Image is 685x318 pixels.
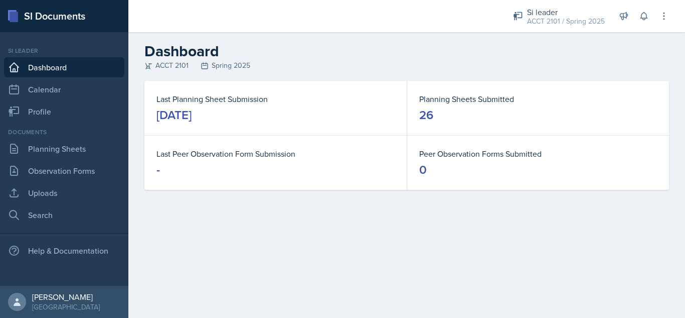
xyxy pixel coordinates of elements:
a: Planning Sheets [4,139,124,159]
a: Search [4,205,124,225]
dt: Last Peer Observation Form Submission [156,148,395,160]
h2: Dashboard [144,42,669,60]
a: Uploads [4,183,124,203]
div: [DATE] [156,107,192,123]
div: ACCT 2101 / Spring 2025 [527,16,605,27]
div: ACCT 2101 Spring 2025 [144,60,669,71]
dt: Last Planning Sheet Submission [156,93,395,105]
a: Dashboard [4,57,124,77]
a: Observation Forms [4,161,124,181]
div: - [156,162,160,178]
div: 0 [419,162,427,178]
a: Calendar [4,79,124,99]
dt: Peer Observation Forms Submitted [419,148,657,160]
div: Documents [4,128,124,137]
a: Profile [4,101,124,122]
div: Si leader [527,6,605,18]
div: [GEOGRAPHIC_DATA] [32,302,100,312]
dt: Planning Sheets Submitted [419,93,657,105]
div: Si leader [4,46,124,55]
div: Help & Documentation [4,241,124,261]
div: [PERSON_NAME] [32,292,100,302]
div: 26 [419,107,433,123]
